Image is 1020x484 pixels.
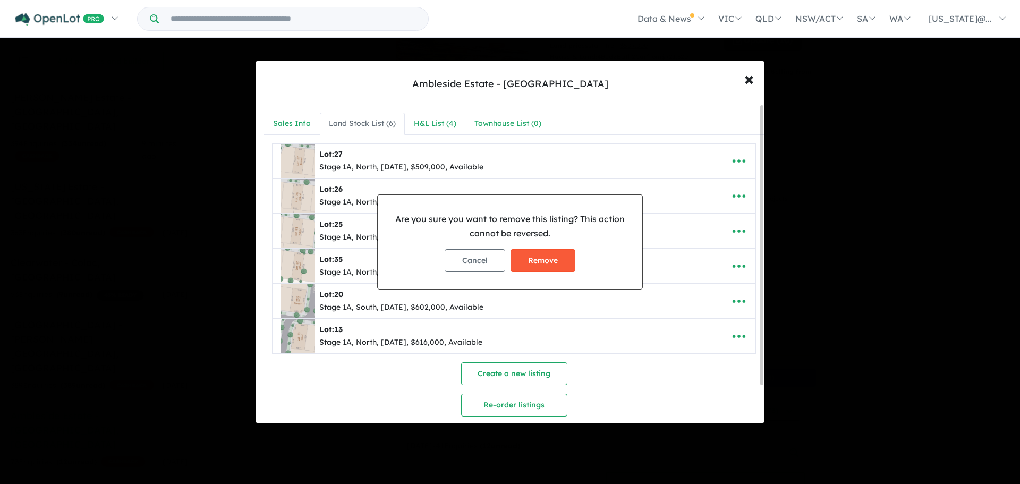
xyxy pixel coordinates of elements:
button: Remove [511,249,575,272]
p: Are you sure you want to remove this listing? This action cannot be reversed. [386,212,634,241]
span: [US_STATE]@... [929,13,992,24]
button: Cancel [445,249,505,272]
input: Try estate name, suburb, builder or developer [161,7,426,30]
img: Openlot PRO Logo White [15,13,104,26]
